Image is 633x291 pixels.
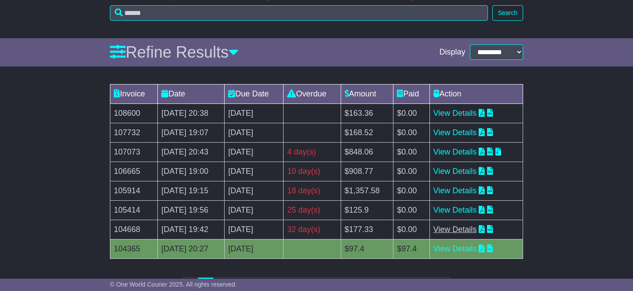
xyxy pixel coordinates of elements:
td: $0.00 [393,103,429,123]
td: 107732 [110,123,158,142]
td: Invoice [110,84,158,103]
td: Date [158,84,225,103]
td: 104365 [110,239,158,258]
td: Amount [341,84,393,103]
td: $908.77 [341,162,393,181]
td: 106665 [110,162,158,181]
td: 105914 [110,181,158,200]
td: 104668 [110,220,158,239]
a: View Details [433,244,477,253]
a: View Details [433,206,477,214]
a: View Details [433,147,477,156]
td: [DATE] 19:42 [158,220,225,239]
td: $0.00 [393,220,429,239]
td: [DATE] [225,123,284,142]
td: [DATE] 19:56 [158,200,225,220]
a: View Details [433,186,477,195]
td: $168.52 [341,123,393,142]
a: View Details [433,167,477,176]
td: [DATE] [225,200,284,220]
td: Paid [393,84,429,103]
span: Display [439,48,465,57]
td: [DATE] 20:27 [158,239,225,258]
td: 107073 [110,142,158,162]
td: Overdue [284,84,341,103]
td: $163.36 [341,103,393,123]
td: $0.00 [393,162,429,181]
td: [DATE] [225,142,284,162]
td: $125.9 [341,200,393,220]
td: [DATE] [225,220,284,239]
td: 108600 [110,103,158,123]
button: Search [492,5,523,21]
div: 25 day(s) [287,204,337,216]
div: 18 day(s) [287,185,337,197]
td: [DATE] [225,162,284,181]
span: © One World Courier 2025. All rights reserved. [110,281,237,288]
a: View Details [433,225,477,234]
td: $0.00 [393,123,429,142]
td: [DATE] [225,103,284,123]
td: $0.00 [393,200,429,220]
td: 105414 [110,200,158,220]
td: $1,357.58 [341,181,393,200]
td: Action [429,84,523,103]
td: [DATE] [225,181,284,200]
td: [DATE] [225,239,284,258]
td: $0.00 [393,181,429,200]
td: $848.06 [341,142,393,162]
td: [DATE] 19:15 [158,181,225,200]
a: View Details [433,109,477,118]
td: [DATE] 20:38 [158,103,225,123]
td: $97.4 [393,239,429,258]
a: View Details [433,128,477,137]
td: [DATE] 19:07 [158,123,225,142]
td: $97.4 [341,239,393,258]
div: 10 day(s) [287,166,337,177]
td: Due Date [225,84,284,103]
div: 4 day(s) [287,146,337,158]
td: $177.33 [341,220,393,239]
td: $0.00 [393,142,429,162]
td: [DATE] 19:00 [158,162,225,181]
a: Refine Results [110,43,239,61]
div: 32 day(s) [287,224,337,236]
td: [DATE] 20:43 [158,142,225,162]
